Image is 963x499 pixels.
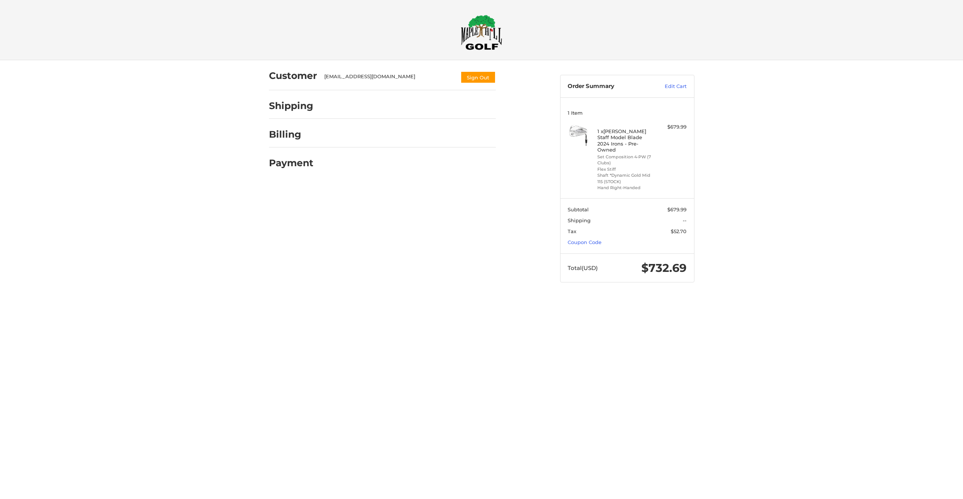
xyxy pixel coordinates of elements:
[597,154,655,166] li: Set Composition 4-PW (7 Clubs)
[568,264,598,271] span: Total (USD)
[460,71,496,83] button: Sign Out
[597,172,655,185] li: Shaft *Dynamic Gold Mid 115 (STOCK)
[568,83,649,90] h3: Order Summary
[597,185,655,191] li: Hand Right-Handed
[269,129,313,140] h2: Billing
[901,479,963,499] iframe: Google Customer Reviews
[649,83,687,90] a: Edit Cart
[269,100,313,112] h2: Shipping
[597,166,655,173] li: Flex Stiff
[461,15,502,50] img: Maple Hill Golf
[568,217,591,223] span: Shipping
[671,228,687,234] span: $52.70
[568,228,576,234] span: Tax
[597,128,655,153] h4: 1 x [PERSON_NAME] Staff Model Blade 2024 Irons - Pre-Owned
[269,70,317,82] h2: Customer
[641,261,687,275] span: $732.69
[568,110,687,116] h3: 1 Item
[568,239,601,245] a: Coupon Code
[667,206,687,212] span: $679.99
[269,157,313,169] h2: Payment
[657,123,687,131] div: $679.99
[324,73,453,83] div: [EMAIL_ADDRESS][DOMAIN_NAME]
[683,217,687,223] span: --
[568,206,589,212] span: Subtotal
